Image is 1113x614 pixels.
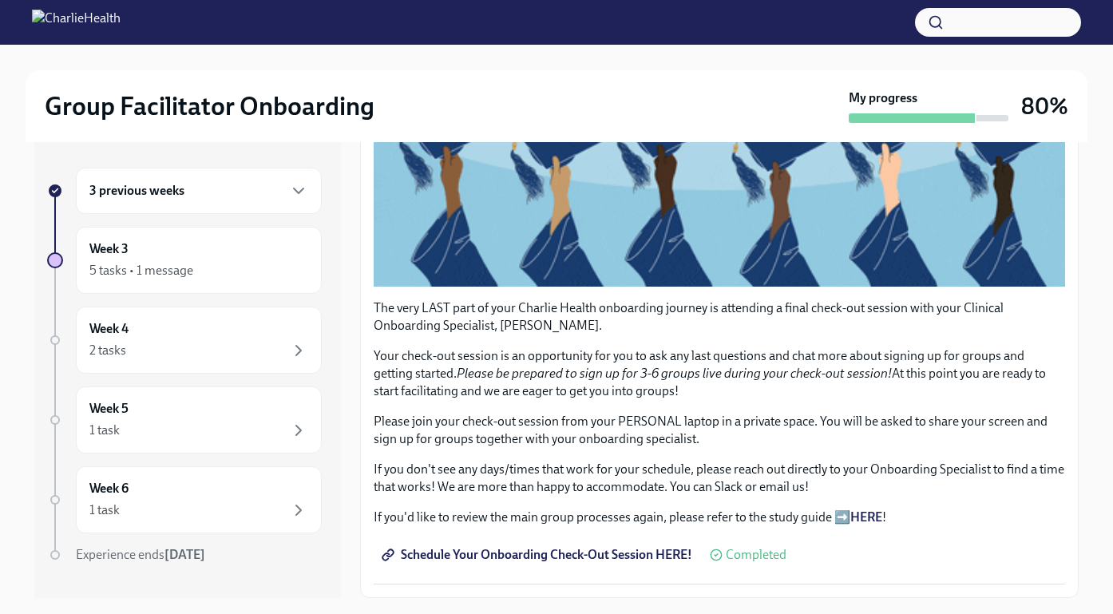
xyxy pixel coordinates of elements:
[850,509,882,525] a: HERE
[47,307,322,374] a: Week 42 tasks
[374,461,1065,496] p: If you don't see any days/times that work for your schedule, please reach out directly to your On...
[374,539,703,571] a: Schedule Your Onboarding Check-Out Session HERE!
[76,168,322,214] div: 3 previous weeks
[32,10,121,35] img: CharlieHealth
[47,386,322,454] a: Week 51 task
[457,366,892,381] em: Please be prepared to sign up for 3-6 groups live during your check-out session!
[89,480,129,497] h6: Week 6
[89,400,129,418] h6: Week 5
[89,262,193,279] div: 5 tasks • 1 message
[89,501,120,519] div: 1 task
[89,422,120,439] div: 1 task
[89,320,129,338] h6: Week 4
[374,509,1065,526] p: If you'd like to review the main group processes again, please refer to the study guide ➡️ !
[76,547,205,562] span: Experience ends
[726,549,786,561] span: Completed
[89,240,129,258] h6: Week 3
[374,413,1065,448] p: Please join your check-out session from your PERSONAL laptop in a private space. You will be aske...
[47,466,322,533] a: Week 61 task
[47,227,322,294] a: Week 35 tasks • 1 message
[1021,92,1068,121] h3: 80%
[89,342,126,359] div: 2 tasks
[89,182,184,200] h6: 3 previous weeks
[374,347,1065,400] p: Your check-out session is an opportunity for you to ask any last questions and chat more about si...
[849,89,917,107] strong: My progress
[385,547,692,563] span: Schedule Your Onboarding Check-Out Session HERE!
[45,90,374,122] h2: Group Facilitator Onboarding
[164,547,205,562] strong: [DATE]
[374,299,1065,335] p: The very LAST part of your Charlie Health onboarding journey is attending a final check-out sessi...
